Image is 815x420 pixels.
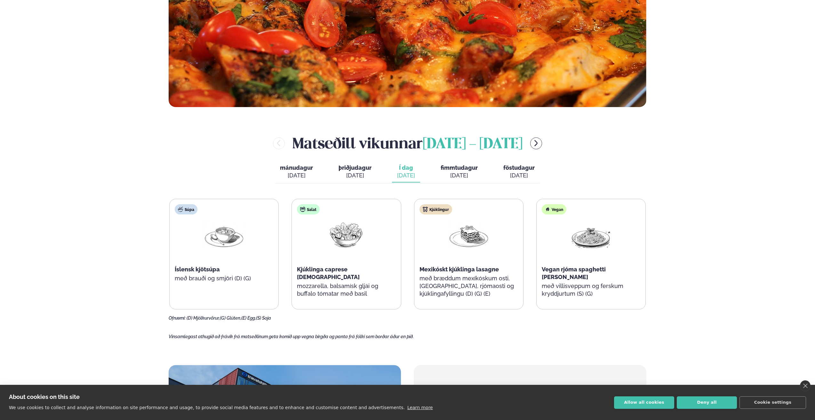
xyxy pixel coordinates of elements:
[275,161,318,183] button: mánudagur [DATE]
[571,220,611,249] img: Spagetti.png
[9,405,405,410] p: We use cookies to collect and analyse information on site performance and usage, to provide socia...
[187,315,220,321] span: (D) Mjólkurvörur,
[297,204,320,214] div: Salat
[498,161,540,183] button: föstudagur [DATE]
[542,282,640,298] p: með villisveppum og ferskum kryddjurtum (S) (G)
[614,396,674,409] button: Allow all cookies
[169,334,414,339] span: Vinsamlegast athugið að frávik frá matseðlinum geta komið upp vegna birgða og panta frá fólki sem...
[677,396,737,409] button: Deny all
[407,405,433,410] a: Learn more
[292,133,523,153] h2: Matseðill vikunnar
[419,266,499,273] span: Mexikóskt kjúklinga lasagne
[530,137,542,149] button: menu-btn-right
[241,315,256,321] span: (E) Egg,
[297,282,396,298] p: mozzarella, balsamísk gljái og buffalo tómatar með basil
[397,172,415,179] div: [DATE]
[435,161,483,183] button: fimmtudagur [DATE]
[297,266,360,280] span: Kjúklinga caprese [DEMOGRAPHIC_DATA]
[256,315,271,321] span: (S) Soja
[739,396,806,409] button: Cookie settings
[423,207,428,212] img: chicken.svg
[503,172,535,179] div: [DATE]
[333,161,377,183] button: þriðjudagur [DATE]
[169,315,186,321] span: Ofnæmi:
[545,207,550,212] img: Vegan.svg
[9,393,80,400] strong: About cookies on this site
[423,137,523,152] span: [DATE] - [DATE]
[441,172,478,179] div: [DATE]
[326,220,367,249] img: Salad.png
[175,275,273,282] p: með brauði og smjöri (D) (G)
[397,164,415,172] span: Í dag
[204,220,244,249] img: Soup.png
[175,204,197,214] div: Súpa
[220,315,241,321] span: (G) Glúten,
[273,137,285,149] button: menu-btn-left
[800,380,811,391] a: close
[178,207,183,212] img: soup.svg
[419,204,452,214] div: Kjúklingur
[392,161,420,183] button: Í dag [DATE]
[542,266,606,280] span: Vegan rjóma spaghetti [PERSON_NAME]
[339,164,372,171] span: þriðjudagur
[300,207,305,212] img: salad.svg
[280,172,313,179] div: [DATE]
[448,220,489,249] img: Lasagna.png
[542,204,566,214] div: Vegan
[441,164,478,171] span: fimmtudagur
[503,164,535,171] span: föstudagur
[419,275,518,298] p: með bræddum mexíkóskum osti, [GEOGRAPHIC_DATA], rjómaosti og kjúklingafyllingu (D) (G) (E)
[339,172,372,179] div: [DATE]
[175,266,220,273] span: Íslensk kjötsúpa
[280,164,313,171] span: mánudagur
